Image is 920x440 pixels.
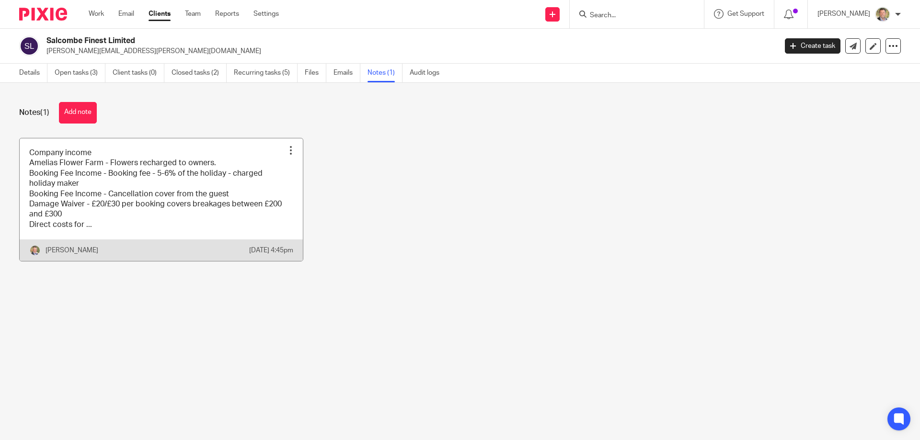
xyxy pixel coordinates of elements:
a: Notes (1) [368,64,402,82]
h1: Notes [19,108,49,118]
p: [PERSON_NAME] [817,9,870,19]
a: Recurring tasks (5) [234,64,298,82]
a: Work [89,9,104,19]
a: Files [305,64,326,82]
a: Closed tasks (2) [172,64,227,82]
span: (1) [40,109,49,116]
button: Add note [59,102,97,124]
img: High%20Res%20Andrew%20Price%20Accountants_Poppy%20Jakes%20photography-1118.jpg [875,7,890,22]
a: Open tasks (3) [55,64,105,82]
a: Client tasks (0) [113,64,164,82]
a: Emails [333,64,360,82]
img: High%20Res%20Andrew%20Price%20Accountants_Poppy%20Jakes%20photography-1109.jpg [29,245,41,256]
p: [PERSON_NAME][EMAIL_ADDRESS][PERSON_NAME][DOMAIN_NAME] [46,46,770,56]
a: Clients [149,9,171,19]
p: [PERSON_NAME] [46,246,98,255]
img: Pixie [19,8,67,21]
a: Audit logs [410,64,447,82]
a: Team [185,9,201,19]
a: Email [118,9,134,19]
a: Settings [253,9,279,19]
img: svg%3E [19,36,39,56]
span: Get Support [727,11,764,17]
a: Details [19,64,47,82]
h2: Salcombe Finest Limited [46,36,626,46]
a: Create task [785,38,840,54]
p: [DATE] 4:45pm [249,246,293,255]
a: Reports [215,9,239,19]
input: Search [589,11,675,20]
